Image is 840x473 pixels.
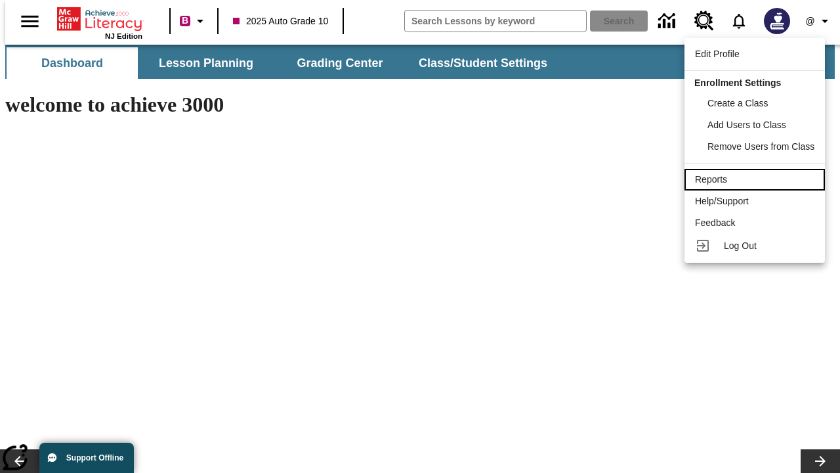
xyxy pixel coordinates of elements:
[695,174,727,185] span: Reports
[694,78,781,88] span: Enrollment Settings
[695,196,749,206] span: Help/Support
[695,217,735,228] span: Feedback
[707,98,768,108] span: Create a Class
[695,49,740,59] span: Edit Profile
[707,120,786,130] span: Add Users to Class
[707,141,814,152] span: Remove Users from Class
[724,240,757,251] span: Log Out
